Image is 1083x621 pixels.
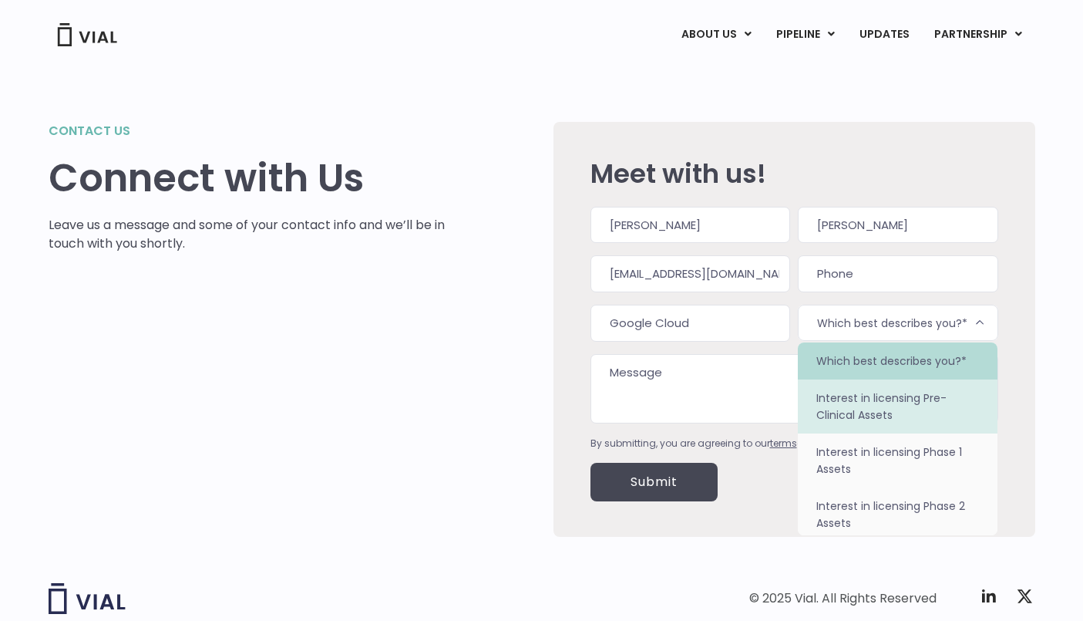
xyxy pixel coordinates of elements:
a: ABOUT USMenu Toggle [669,22,763,48]
img: Vial Logo [56,23,118,46]
h2: Meet with us! [590,159,998,188]
div: By submitting, you are agreeing to our and [590,437,998,451]
a: UPDATES [847,22,921,48]
li: Which best describes you?* [798,343,997,380]
li: Interest in licensing Pre-Clinical Assets [798,380,997,434]
a: PARTNERSHIPMenu Toggle [922,22,1034,48]
input: Submit [590,463,718,501]
input: Work email* [590,255,790,292]
p: Leave us a message and some of your contact info and we’ll be in touch with you shortly. [49,216,446,253]
input: Last name* [798,207,997,244]
input: First name* [590,207,790,244]
img: Vial logo wih "Vial" spelled out [49,583,126,614]
span: Which best describes you?* [798,305,997,341]
a: PIPELINEMenu Toggle [764,22,846,48]
li: Interest in licensing Phase 2 Assets [798,488,997,542]
a: terms [770,437,797,450]
div: © 2025 Vial. All Rights Reserved [749,590,937,607]
input: Company* [590,305,790,342]
li: Interest in licensing Phase 1 Assets [798,434,997,488]
input: Phone [798,255,997,292]
h2: Contact us [49,122,446,140]
h1: Connect with Us [49,156,446,201]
